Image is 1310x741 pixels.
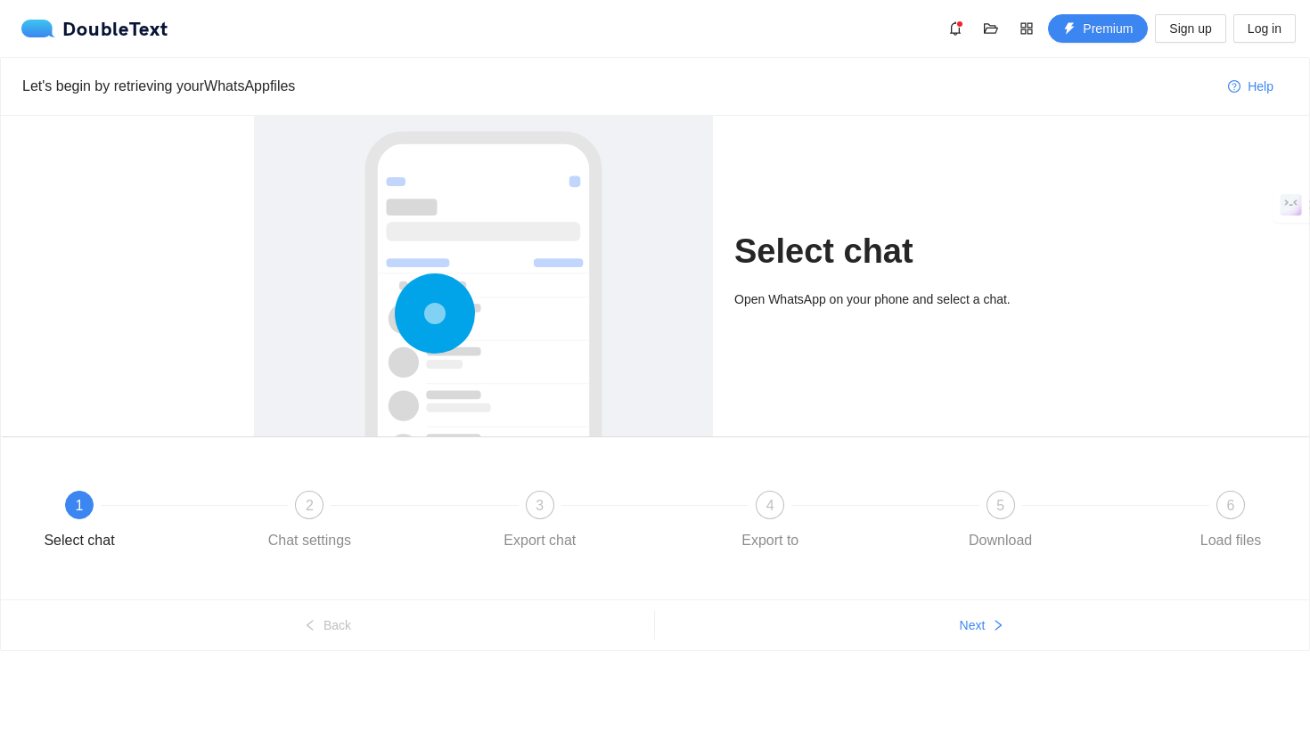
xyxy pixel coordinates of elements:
img: logo [21,20,62,37]
span: right [992,619,1004,633]
div: 3Export chat [488,491,718,555]
button: appstore [1012,14,1041,43]
button: Nextright [655,611,1309,639]
span: 3 [536,498,544,513]
h1: Select chat [734,231,1056,273]
button: bell [941,14,970,43]
button: Sign up [1155,14,1225,43]
span: 1 [76,498,84,513]
div: Download [969,526,1032,555]
div: Chat settings [268,526,351,555]
div: Export to [741,526,798,555]
div: 1Select chat [28,491,258,555]
div: Export chat [504,526,576,555]
span: Next [960,615,986,635]
div: 5Download [949,491,1179,555]
div: 2Chat settings [258,491,487,555]
div: Select chat [44,526,114,555]
span: question-circle [1228,80,1240,94]
span: folder-open [978,21,1004,36]
span: thunderbolt [1063,22,1076,37]
span: 6 [1227,498,1235,513]
div: 4Export to [718,491,948,555]
span: Log in [1248,19,1281,38]
span: 4 [766,498,774,513]
button: Log in [1233,14,1296,43]
span: bell [942,21,969,36]
div: Open WhatsApp on your phone and select a chat. [734,289,1056,309]
div: Load files [1200,526,1262,555]
div: 6Load files [1179,491,1282,555]
button: leftBack [1,611,654,639]
button: thunderboltPremium [1048,14,1148,43]
a: logoDoubleText [21,20,168,37]
button: folder-open [977,14,1005,43]
span: Sign up [1169,19,1211,38]
div: DoubleText [21,20,168,37]
button: question-circleHelp [1214,72,1288,101]
span: appstore [1013,21,1040,36]
span: Help [1248,77,1273,96]
span: 5 [996,498,1004,513]
span: Premium [1083,19,1133,38]
span: 2 [306,498,314,513]
div: Let's begin by retrieving your WhatsApp files [22,75,1214,97]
